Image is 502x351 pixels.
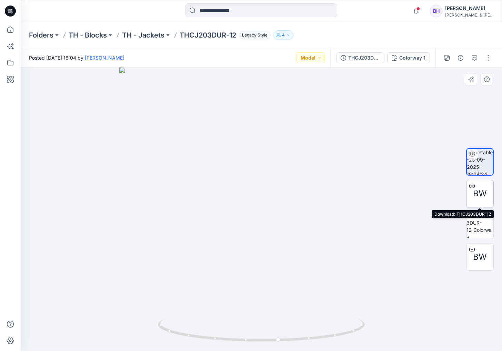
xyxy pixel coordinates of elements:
span: BW [473,187,487,200]
div: THCJ203DUR-12 [348,54,380,62]
img: turntable-25-09-2025-18:04:24 [467,149,493,175]
button: Details [455,52,466,63]
button: THCJ203DUR-12 [336,52,384,63]
div: Colorway 1 [399,54,425,62]
button: Colorway 1 [387,52,430,63]
a: TH - Blocks [69,30,107,40]
a: Folders [29,30,53,40]
a: [PERSON_NAME] [85,55,124,61]
p: THCJ203DUR-12 [180,30,236,40]
img: THCJ203DUR-12_Colorway 1_THCJ203DUR-12 W OPEN VIEW [466,212,493,239]
div: BH [430,5,442,17]
p: 4 [282,31,285,39]
div: [PERSON_NAME] [445,4,493,12]
span: Posted [DATE] 18:04 by [29,54,124,61]
button: 4 [273,30,293,40]
span: BW [473,251,487,263]
span: Legacy Style [239,31,271,39]
div: [PERSON_NAME] & [PERSON_NAME] [445,12,493,18]
a: TH - Jackets [122,30,164,40]
button: Legacy Style [236,30,271,40]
